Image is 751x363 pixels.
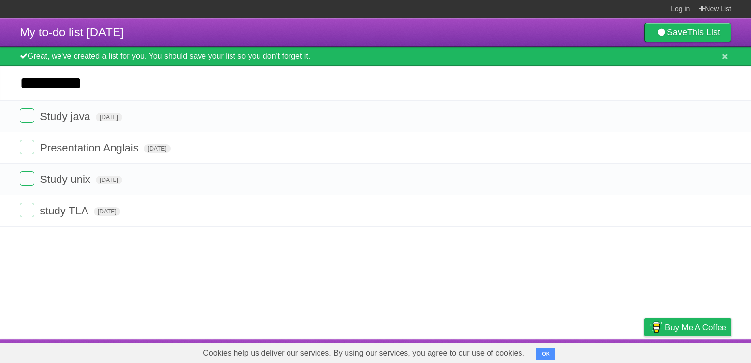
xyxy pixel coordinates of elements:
[669,342,731,361] a: Suggest a feature
[20,140,34,154] label: Done
[546,342,586,361] a: Developers
[687,28,720,37] b: This List
[144,144,171,153] span: [DATE]
[40,110,93,122] span: Study java
[40,173,93,185] span: Study unix
[96,176,122,184] span: [DATE]
[632,342,657,361] a: Privacy
[193,343,534,363] span: Cookies help us deliver our services. By using our services, you agree to our use of cookies.
[20,171,34,186] label: Done
[598,342,620,361] a: Terms
[20,203,34,217] label: Done
[665,319,726,336] span: Buy me a coffee
[94,207,120,216] span: [DATE]
[644,23,731,42] a: SaveThis List
[644,318,731,336] a: Buy me a coffee
[96,113,122,121] span: [DATE]
[40,205,91,217] span: study TLA
[536,348,555,360] button: OK
[649,319,663,335] img: Buy me a coffee
[20,26,124,39] span: My to-do list [DATE]
[40,142,141,154] span: Presentation Anglais
[20,108,34,123] label: Done
[514,342,534,361] a: About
